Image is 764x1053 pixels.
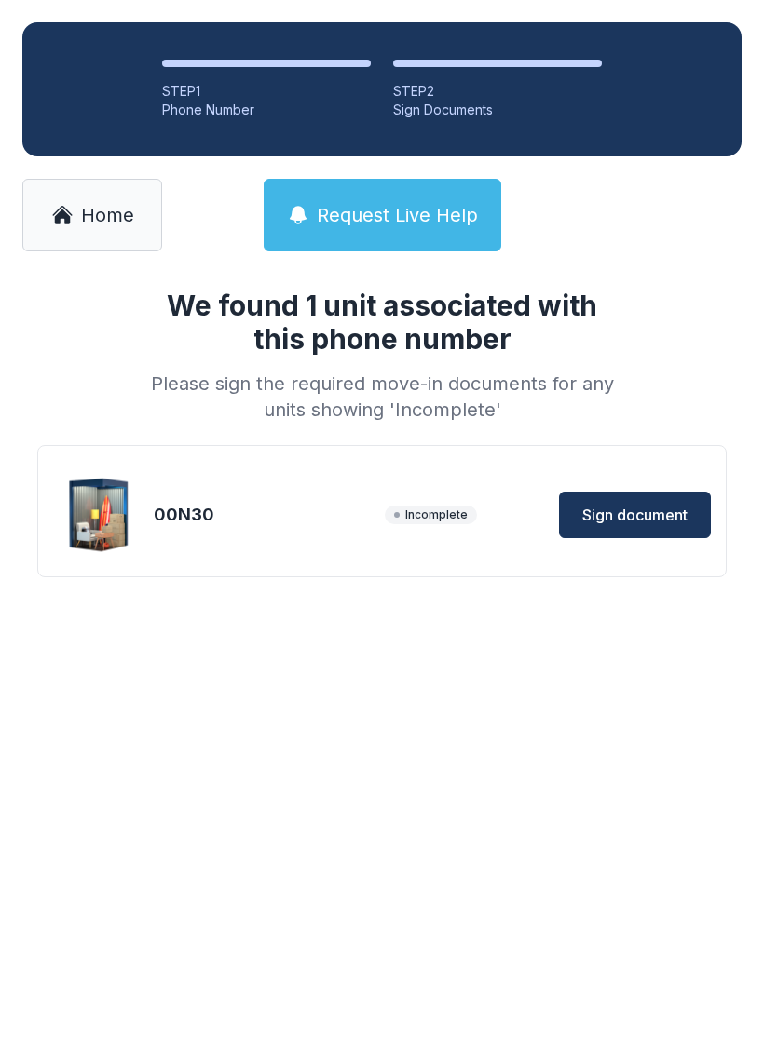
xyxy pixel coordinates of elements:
div: STEP 2 [393,82,602,101]
span: Home [81,202,134,228]
div: Please sign the required move-in documents for any units showing 'Incomplete' [143,371,621,423]
span: Request Live Help [317,202,478,228]
div: STEP 1 [162,82,371,101]
span: Incomplete [385,506,477,524]
div: Sign Documents [393,101,602,119]
h1: We found 1 unit associated with this phone number [143,289,621,356]
span: Sign document [582,504,688,526]
div: Phone Number [162,101,371,119]
div: 00N30 [154,502,377,528]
